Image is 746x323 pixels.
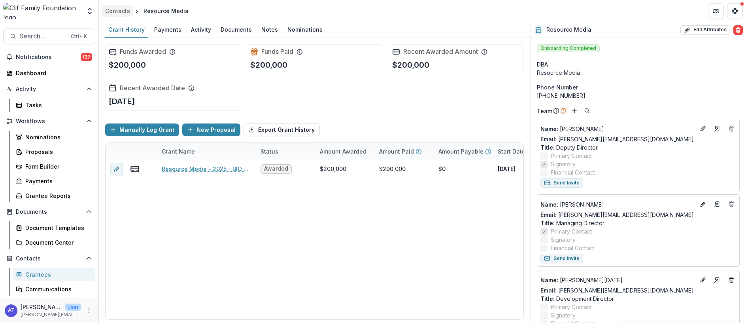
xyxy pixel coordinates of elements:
div: $0 [438,165,446,173]
div: Amount Awarded [315,147,371,156]
div: Grantee Reports [25,192,89,200]
span: Notifications [16,54,81,61]
a: Document Center [13,236,95,249]
p: Development Director [540,294,736,303]
span: Title : [540,144,555,151]
div: Contacts [105,7,130,15]
span: Name : [540,125,558,132]
div: Document Center [25,238,89,247]
button: Send Invite [540,254,583,263]
span: Email: [540,287,557,294]
a: Payments [13,175,95,188]
div: Status [256,147,283,156]
p: [PERSON_NAME] [540,200,695,209]
button: More [84,306,94,315]
a: Tasks [13,99,95,112]
p: [DATE] [109,95,135,107]
div: Communications [25,285,89,293]
button: Open Documents [3,205,95,218]
div: Form Builder [25,162,89,171]
button: Search [582,106,592,116]
div: Ann Thrupp [8,308,15,313]
a: Dashboard [3,66,95,80]
div: Payments [25,177,89,185]
span: Signatory [551,311,576,319]
div: Amount Awarded [315,143,374,160]
a: Name: [PERSON_NAME] [540,200,695,209]
span: Primary Contact [551,227,592,236]
span: DBA [537,60,548,68]
button: Search... [3,28,95,44]
button: edit [110,163,123,175]
a: Proposals [13,145,95,158]
p: Amount Payable [438,147,483,156]
div: Documents [217,24,255,35]
div: Amount Payable [434,143,493,160]
a: Email: [PERSON_NAME][EMAIL_ADDRESS][DOMAIN_NAME] [540,135,694,143]
a: Activity [188,22,214,38]
button: Edit [698,275,708,285]
span: Financial Contact [551,244,595,252]
button: Edit [698,124,708,133]
span: Phone Number [537,83,578,91]
button: Open Activity [3,83,95,95]
span: Title : [540,220,555,226]
h2: Resource Media [546,27,591,33]
a: Grant History [105,22,148,38]
p: Managing Director [540,219,736,227]
a: Grantee Reports [13,189,95,202]
a: Name: [PERSON_NAME] [540,125,695,133]
span: Title : [540,295,555,302]
a: Go to contact [711,198,723,211]
button: Get Help [727,3,743,19]
div: Status [256,143,315,160]
h2: Recent Awarded Amount [403,48,478,55]
button: Partners [708,3,724,19]
div: Notes [258,24,281,35]
span: Primary Contact [551,152,592,160]
p: [PERSON_NAME] [21,303,62,311]
div: $200,000 [320,165,346,173]
button: Deletes [727,124,736,133]
span: Email: [540,211,557,218]
div: Resource Media [144,7,189,15]
div: Dashboard [16,69,89,77]
button: Deletes [727,199,736,209]
span: Contacts [16,255,83,262]
span: Awarded [264,165,288,172]
button: Deletes [727,275,736,285]
span: Financial Contact [551,168,595,177]
p: $200,000 [109,59,146,71]
div: Start Date [493,147,530,156]
h2: Recent Awarded Date [120,84,185,92]
div: [PHONE_NUMBER] [537,91,740,100]
div: Activity [188,24,214,35]
a: Resource Media - 2025 - BIO Grant Application [162,165,251,173]
div: Document Templates [25,224,89,232]
a: Nominations [13,131,95,144]
button: Delete [733,25,743,35]
button: Edit Attributes [680,25,730,35]
span: Name : [540,277,558,283]
div: Grantees [25,270,89,279]
img: Clif Family Foundation logo [3,3,81,19]
a: Documents [217,22,255,38]
div: Resource Media [537,68,740,77]
div: Ctrl + K [69,32,89,41]
div: Nominations [25,133,89,141]
div: Amount Paid [374,143,434,160]
div: Grant Name [157,143,256,160]
div: $200,000 [379,165,406,173]
a: Email: [PERSON_NAME][EMAIL_ADDRESS][DOMAIN_NAME] [540,286,694,294]
button: Export Grant History [244,123,320,136]
div: Nominations [284,24,326,35]
p: [PERSON_NAME] [540,125,695,133]
a: Communications [13,283,95,296]
div: Start Date [493,143,552,160]
span: Search... [19,32,66,40]
a: Notes [258,22,281,38]
span: Activity [16,86,83,93]
a: Email: [PERSON_NAME][EMAIL_ADDRESS][DOMAIN_NAME] [540,211,694,219]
